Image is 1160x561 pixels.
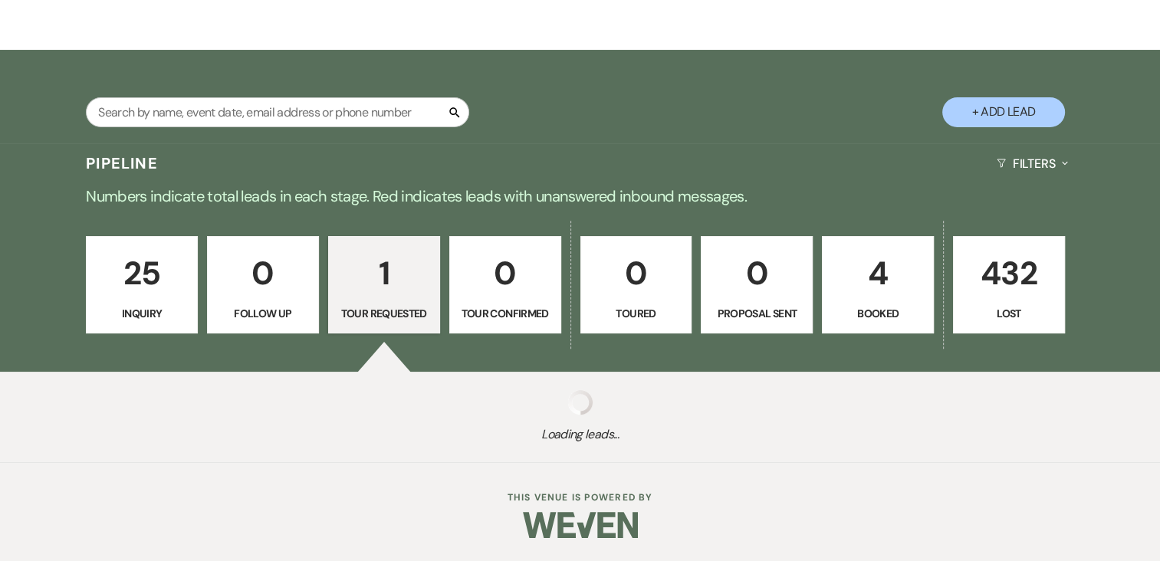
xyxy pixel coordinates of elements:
[96,305,188,322] p: Inquiry
[86,153,158,174] h3: Pipeline
[523,498,638,552] img: Weven Logo
[338,248,430,299] p: 1
[28,184,1132,208] p: Numbers indicate total leads in each stage. Red indicates leads with unanswered inbound messages.
[86,97,469,127] input: Search by name, event date, email address or phone number
[991,143,1074,184] button: Filters
[832,248,924,299] p: 4
[86,236,198,334] a: 25Inquiry
[217,305,309,322] p: Follow Up
[963,305,1055,322] p: Lost
[711,305,803,322] p: Proposal Sent
[96,248,188,299] p: 25
[590,248,682,299] p: 0
[449,236,561,334] a: 0Tour Confirmed
[711,248,803,299] p: 0
[942,97,1065,127] button: + Add Lead
[701,236,813,334] a: 0Proposal Sent
[328,236,440,334] a: 1Tour Requested
[822,236,934,334] a: 4Booked
[459,248,551,299] p: 0
[590,305,682,322] p: Toured
[568,390,593,415] img: loading spinner
[953,236,1065,334] a: 432Lost
[832,305,924,322] p: Booked
[580,236,692,334] a: 0Toured
[207,236,319,334] a: 0Follow Up
[338,305,430,322] p: Tour Requested
[459,305,551,322] p: Tour Confirmed
[963,248,1055,299] p: 432
[217,248,309,299] p: 0
[58,425,1102,444] span: Loading leads...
